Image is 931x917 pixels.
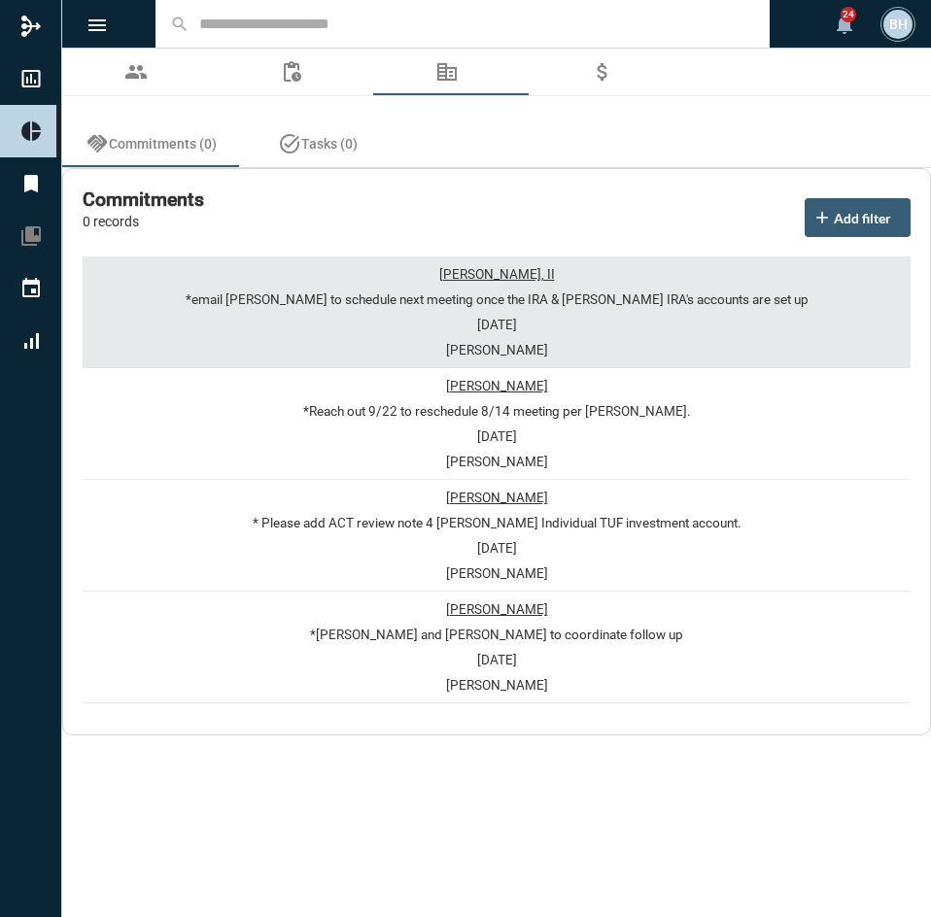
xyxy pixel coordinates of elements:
[83,188,204,211] h2: Commitments
[78,5,117,44] button: Toggle sidenav
[86,132,109,155] mat-icon: handshake
[435,60,459,84] mat-icon: corporate_fare
[477,428,517,444] p: [DATE]
[446,490,548,505] p: [PERSON_NAME]
[124,60,148,84] mat-icon: group
[19,67,43,90] mat-icon: insert_chart_outlined
[439,266,555,282] p: [PERSON_NAME], II
[833,13,856,36] mat-icon: notifications
[301,136,358,152] span: Tasks (0)
[446,342,548,357] p: [PERSON_NAME]
[446,601,548,617] p: [PERSON_NAME]
[446,454,548,469] p: [PERSON_NAME]
[83,214,204,229] p: 0 records
[446,713,548,729] p: [PERSON_NAME]
[19,224,43,248] mat-icon: collections_bookmark
[19,172,43,195] mat-icon: bookmark
[446,565,548,581] p: [PERSON_NAME]
[303,403,691,419] p: *Reach out 9/22 to reschedule 8/14 meeting per [PERSON_NAME].
[278,132,301,155] mat-icon: task_alt
[805,198,911,237] button: Add filter
[477,652,517,667] p: [DATE]
[19,329,43,353] mat-icon: signal_cellular_alt
[477,540,517,556] p: [DATE]
[19,277,43,300] mat-icon: event
[170,15,190,34] mat-icon: search
[109,136,217,152] span: Commitments (0)
[591,60,614,84] mat-icon: attach_money
[19,119,43,143] mat-icon: pie_chart
[446,378,548,393] p: [PERSON_NAME]
[280,60,303,84] mat-icon: pending_actions
[883,10,913,39] div: BH
[310,627,683,642] p: *[PERSON_NAME] and [PERSON_NAME] to coordinate follow up
[812,208,832,227] mat-icon: add
[186,291,809,307] p: *email [PERSON_NAME] to schedule next meeting once the IRA & [PERSON_NAME] IRA's accounts are set up
[253,515,741,530] p: * Please add ACT review note 4 [PERSON_NAME] Individual TUF investment account.
[446,677,548,693] p: [PERSON_NAME]
[19,15,43,38] mat-icon: mediation
[477,317,517,332] p: [DATE]
[841,7,856,22] div: 24
[86,14,109,37] mat-icon: Side nav toggle icon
